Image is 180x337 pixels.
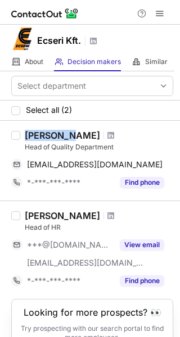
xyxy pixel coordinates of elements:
[27,258,144,268] span: [EMAIL_ADDRESS][DOMAIN_NAME]
[120,239,164,251] button: Reveal Button
[11,28,34,50] img: 4cdd8747df298fb177fd19ca96d56607
[26,106,72,115] span: Select all (2)
[37,34,81,47] h1: Ecseri Kft.
[145,57,168,66] span: Similar
[27,240,113,250] span: ***@[DOMAIN_NAME]
[120,177,164,188] button: Reveal Button
[120,275,164,286] button: Reveal Button
[25,222,173,233] div: Head of HR
[27,160,163,170] span: [EMAIL_ADDRESS][DOMAIN_NAME]
[25,142,173,152] div: Head of Quality Department
[24,307,161,317] header: Looking for more prospects? 👀
[25,57,43,66] span: About
[67,57,121,66] span: Decision makers
[11,7,79,20] img: ContactOut v5.3.10
[25,130,100,141] div: [PERSON_NAME]
[17,80,86,92] div: Select department
[25,210,100,221] div: [PERSON_NAME]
